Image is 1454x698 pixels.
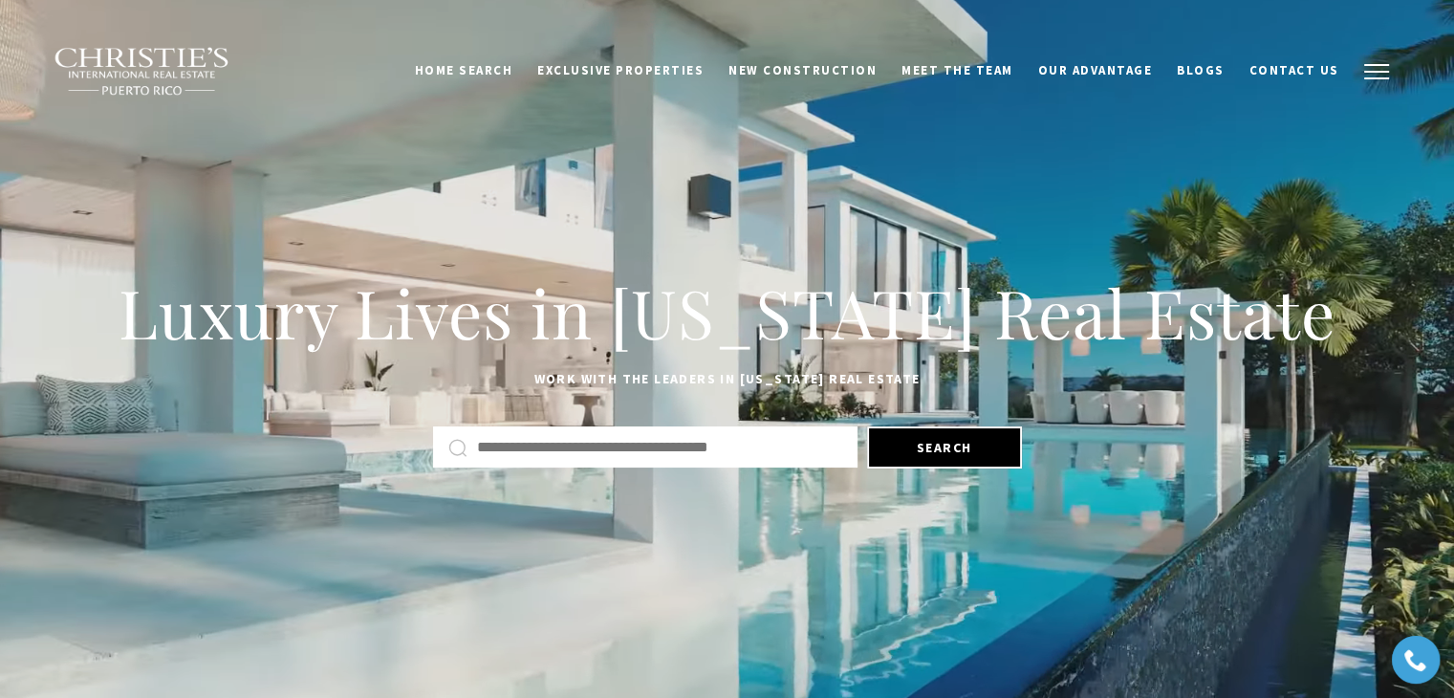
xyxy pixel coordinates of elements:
[1026,53,1165,89] a: Our Advantage
[889,53,1026,89] a: Meet the Team
[525,53,716,89] a: Exclusive Properties
[1164,53,1237,89] a: Blogs
[867,426,1022,469] button: Search
[716,53,889,89] a: New Construction
[402,53,526,89] a: Home Search
[537,62,704,78] span: Exclusive Properties
[106,271,1349,355] h1: Luxury Lives in [US_STATE] Real Estate
[106,368,1349,391] p: Work with the leaders in [US_STATE] Real Estate
[1249,62,1339,78] span: Contact Us
[728,62,877,78] span: New Construction
[1177,62,1225,78] span: Blogs
[54,47,231,97] img: Christie's International Real Estate black text logo
[1038,62,1153,78] span: Our Advantage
